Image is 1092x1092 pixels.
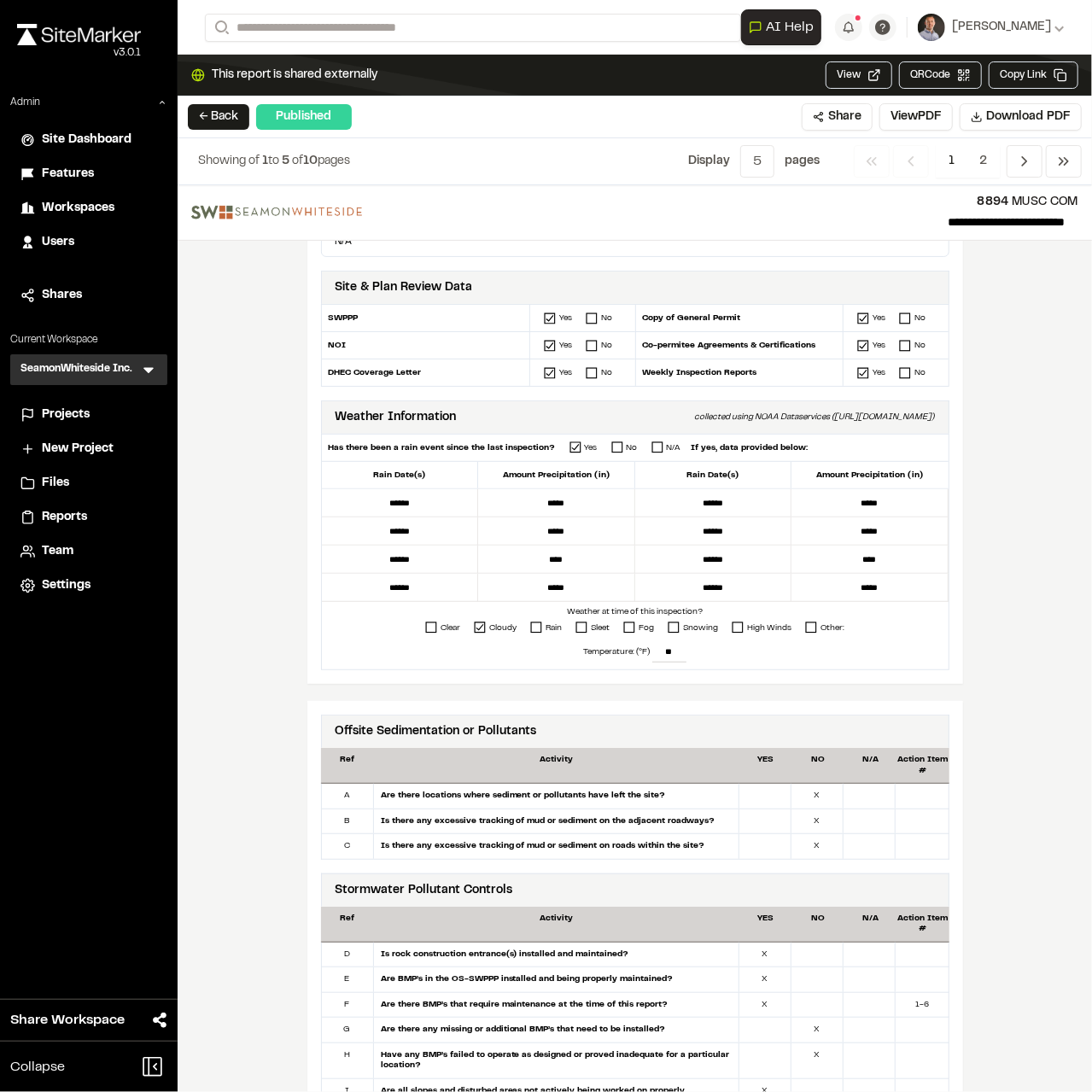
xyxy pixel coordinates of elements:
[559,366,572,379] div: Yes
[559,312,572,324] div: Yes
[766,17,814,38] span: AI Help
[591,622,610,634] div: Sleet
[198,152,350,171] p: to of pages
[791,914,844,935] div: NO
[627,441,638,454] div: No
[374,834,739,859] div: Is there any excessive tracking of mud or sediment on roads within the site?
[635,305,844,332] div: Copy of General Permit
[42,286,82,305] span: Shares
[322,1043,374,1078] div: H
[374,784,739,809] div: Are there locations where sediment or pollutants have left the site?
[322,638,949,666] div: Temperature: (°F)
[336,278,473,297] div: Site & Plan Review Data
[740,145,774,178] button: 5
[20,406,157,424] a: Projects
[683,622,718,634] div: Snowing
[42,131,131,149] span: Site Dashboard
[896,993,948,1018] div: 1-6
[20,576,157,595] a: Settings
[739,993,791,1018] div: X
[936,145,967,178] span: 1
[791,784,844,809] div: X
[20,440,157,458] a: New Project
[879,103,953,131] button: ViewPDF
[376,193,1078,212] p: MUSC COM
[791,755,844,776] div: NO
[977,197,1008,207] span: 8894
[989,61,1078,89] button: Copy Link
[20,474,157,493] a: Files
[681,441,809,454] div: If yes, data provided below:
[322,993,374,1018] div: F
[20,361,132,378] h3: SeamonWhiteside Inc.
[873,312,885,324] div: Yes
[20,199,157,218] a: Workspaces
[20,508,157,527] a: Reports
[374,943,739,967] div: Is rock construction entrance(s) installed and maintained?
[802,103,873,131] button: Share
[826,61,892,89] button: View
[336,722,537,741] div: Offsite Sedimentation or Pollutants
[322,834,374,859] div: C
[282,156,289,166] span: 5
[42,233,74,252] span: Users
[896,914,949,935] div: Action Item #
[844,914,896,935] div: N/A
[601,339,612,352] div: No
[322,967,374,992] div: E
[42,474,69,493] span: Files
[635,359,844,386] div: Weekly Inspection Reports
[559,339,572,352] div: Yes
[639,622,654,634] div: Fog
[10,332,167,347] p: Current Workspace
[322,332,531,359] div: NOI
[667,441,681,454] div: N/A
[601,312,612,324] div: No
[17,24,141,45] img: rebrand.png
[854,145,1082,178] nav: Navigation
[374,1043,739,1078] div: Have any BMP’s failed to operate as designed or proved inadequate for a particular location?
[899,61,982,89] button: QRCode
[256,104,352,130] div: Published
[791,1018,844,1042] div: X
[374,1018,739,1042] div: Are there any missing or additional BMP’s that need to be installed?
[321,914,373,935] div: Ref
[20,542,157,561] a: Team
[205,14,236,42] button: Search
[791,809,844,834] div: X
[42,440,114,458] span: New Project
[329,234,942,249] p: N/A
[336,881,513,900] div: Stormwater Pollutant Controls
[896,755,949,776] div: Action Item #
[873,339,885,352] div: Yes
[695,411,935,424] div: collected using NOAA Dataservices ([URL][DOMAIN_NAME])
[914,339,926,352] div: No
[986,108,1071,126] span: Download PDF
[322,462,479,488] div: Rain Date(s)
[42,199,114,218] span: Workspaces
[739,967,791,992] div: X
[322,784,374,809] div: A
[303,156,318,166] span: 10
[966,145,1000,178] span: 2
[739,943,791,967] div: X
[322,943,374,967] div: D
[374,809,739,834] div: Is there any excessive tracking of mud or sediment on the adjacent roadways?
[212,66,377,85] span: This report is shared externally
[373,914,739,935] div: Activity
[20,131,157,149] a: Site Dashboard
[747,622,791,634] div: High Winds
[791,462,949,488] div: Amount Precipitation (in)
[322,305,531,332] div: SWPPP
[374,993,739,1018] div: Are there BMP’s that require maintenance at the time of this report?
[820,622,844,634] div: Other:
[914,312,926,324] div: No
[546,622,562,634] div: Rain
[329,441,556,454] div: Has there been a rain event since the last inspection?
[10,1010,125,1031] span: Share Workspace
[914,366,926,379] div: No
[373,755,739,776] div: Activity
[918,14,1065,41] button: [PERSON_NAME]
[601,366,612,379] div: No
